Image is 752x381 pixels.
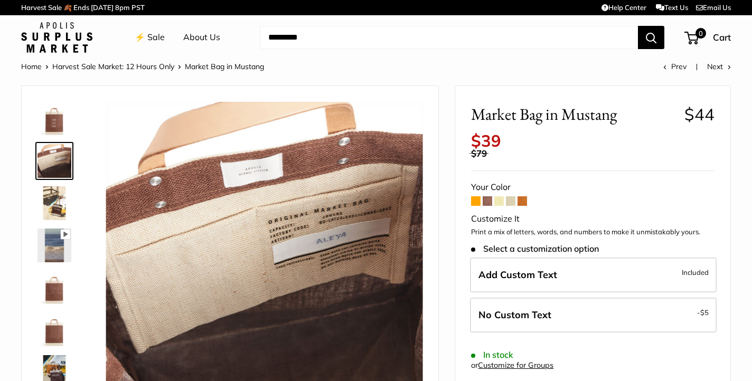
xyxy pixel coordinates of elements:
[684,104,715,125] span: $44
[21,62,42,71] a: Home
[37,228,71,262] img: Market Bag in Mustang
[35,100,73,138] a: Market Bag in Mustang
[470,298,717,332] label: Leave Blank
[471,227,715,237] p: Print a mix of letters, words, and numbers to make it unmistakably yours.
[478,360,553,370] a: Customize for Groups
[478,309,551,321] span: No Custom Text
[35,142,73,180] a: Market Bag in Mustang
[35,226,73,264] a: Market Bag in Mustang
[21,22,92,53] img: Apolis: Surplus Market
[700,308,709,317] span: $5
[37,102,71,136] img: Market Bag in Mustang
[696,3,731,12] a: Email Us
[185,62,264,71] span: Market Bag in Mustang
[707,62,731,71] a: Next
[471,148,487,159] span: $79
[682,266,709,279] span: Included
[135,30,165,45] a: ⚡️ Sale
[52,62,174,71] a: Harvest Sale Market: 12 Hours Only
[37,144,71,178] img: Market Bag in Mustang
[37,271,71,304] img: description_Seal of authenticity printed on the backside of every bag.
[478,269,557,281] span: Add Custom Text
[471,179,715,195] div: Your Color
[638,26,664,49] button: Search
[471,104,676,124] span: Market Bag in Mustang
[663,62,687,71] a: Prev
[471,358,553,373] div: or
[183,30,220,45] a: About Us
[685,29,731,46] a: 0 Cart
[471,244,598,254] span: Select a customization option
[260,26,638,49] input: Search...
[21,60,264,73] nav: Breadcrumb
[471,211,715,227] div: Customize It
[35,184,73,222] a: Market Bag in Mustang
[37,186,71,220] img: Market Bag in Mustang
[656,3,688,12] a: Text Us
[695,28,706,39] span: 0
[35,311,73,349] a: Market Bag in Mustang
[470,258,717,292] label: Add Custom Text
[471,130,501,151] span: $39
[713,32,731,43] span: Cart
[601,3,646,12] a: Help Center
[35,269,73,307] a: description_Seal of authenticity printed on the backside of every bag.
[37,313,71,347] img: Market Bag in Mustang
[697,306,709,319] span: -
[471,350,513,360] span: In stock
